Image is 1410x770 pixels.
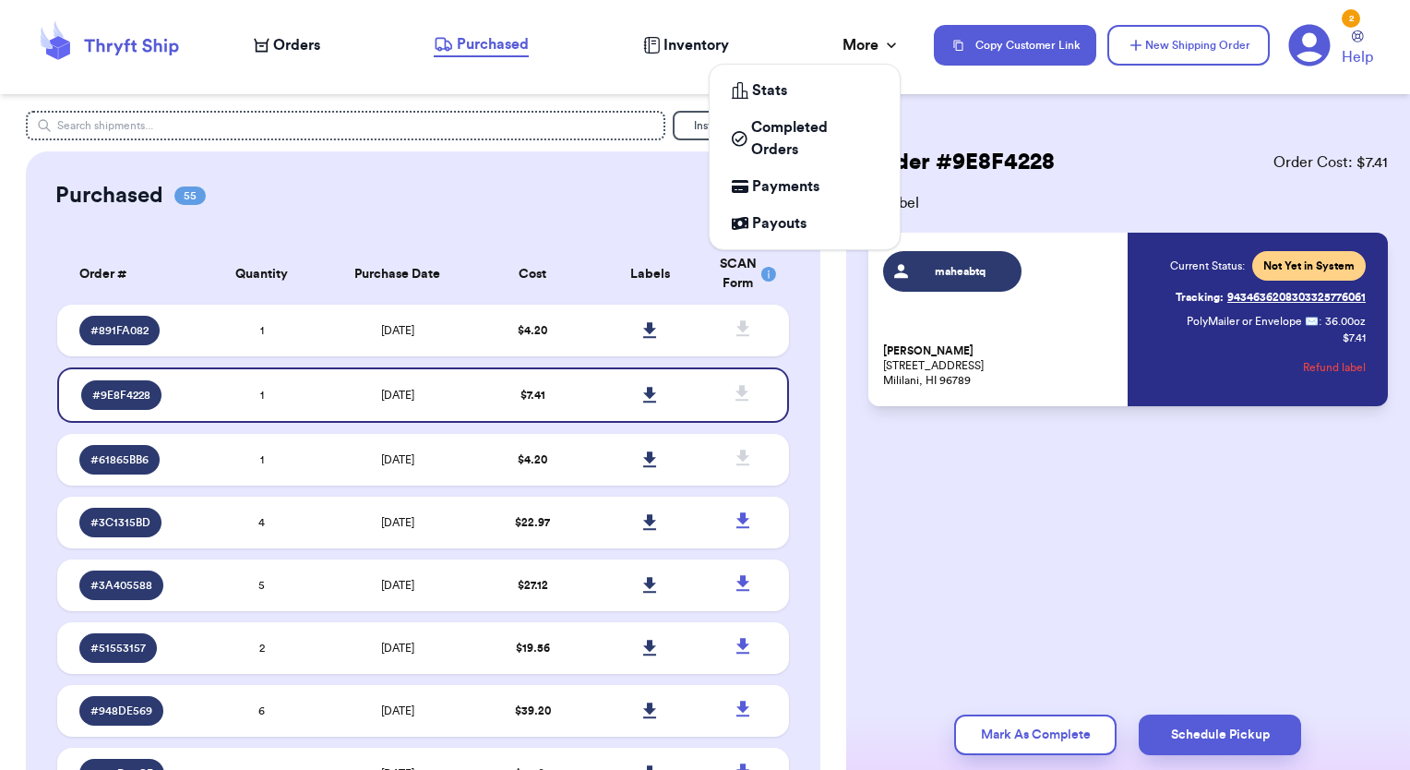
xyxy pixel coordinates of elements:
[883,343,1117,388] p: [STREET_ADDRESS] Mililani, HI 96789
[752,79,787,102] span: Stats
[1288,24,1331,66] a: 2
[381,390,414,401] span: [DATE]
[643,34,729,56] a: Inventory
[663,34,729,56] span: Inventory
[26,111,666,140] input: Search shipments...
[1139,715,1301,755] button: Schedule Pickup
[1325,314,1366,329] span: 36.00 oz
[457,33,529,55] span: Purchased
[260,390,264,401] span: 1
[868,148,1055,177] h2: Order # 9E8F4228
[55,181,163,211] h2: Purchased
[381,705,414,716] span: [DATE]
[515,517,550,528] span: $ 22.97
[381,325,414,336] span: [DATE]
[1342,9,1360,28] div: 2
[934,25,1096,66] button: Copy Customer Link
[515,705,551,716] span: $ 39.20
[258,705,265,716] span: 6
[203,244,320,305] th: Quantity
[258,580,265,591] span: 5
[916,264,1004,279] span: maheabtq
[90,641,146,656] span: # 51553157
[717,72,892,109] a: Stats
[516,643,550,654] span: $ 19.56
[518,325,547,336] span: $ 4.20
[717,168,892,205] a: Payments
[752,175,819,198] span: Payments
[1319,314,1321,329] span: :
[474,244,591,305] th: Cost
[381,643,414,654] span: [DATE]
[1176,290,1224,305] span: Tracking:
[518,454,547,465] span: $ 4.20
[90,323,149,338] span: # 891FA082
[258,517,265,528] span: 4
[751,116,878,161] span: Completed Orders
[381,580,414,591] span: [DATE]
[1107,25,1270,66] button: New Shipping Order
[254,34,320,56] a: Orders
[57,244,204,305] th: Order #
[381,454,414,465] span: [DATE]
[1273,151,1388,174] span: Order Cost: $ 7.41
[90,452,149,467] span: # 61865BB6
[1170,259,1245,273] span: Current Status:
[381,517,414,528] span: [DATE]
[720,255,767,294] div: SCAN Form
[868,192,1388,214] span: ( 1 ) Label
[842,34,901,56] div: More
[694,120,781,131] span: Instagram Handle
[1303,347,1366,388] button: Refund label
[883,344,974,358] span: [PERSON_NAME]
[259,643,265,654] span: 2
[591,244,709,305] th: Labels
[260,325,264,336] span: 1
[717,109,892,168] a: Completed Orders
[90,515,150,530] span: # 3C1315BD
[1343,331,1366,345] p: $ 7.41
[260,454,264,465] span: 1
[752,212,807,235] span: Payouts
[1342,46,1373,68] span: Help
[434,33,529,57] a: Purchased
[1187,316,1319,327] span: PolyMailer or Envelope ✉️
[320,244,474,305] th: Purchase Date
[1263,259,1355,273] span: Not Yet in System
[673,111,820,140] button: Instagram Handle
[1176,283,1366,312] a: Tracking:9434636208303325776061
[174,186,206,205] span: 55
[92,388,150,403] span: # 9E8F4228
[90,704,152,718] span: # 948DE569
[90,578,152,593] span: # 3A405588
[273,34,320,56] span: Orders
[518,580,548,591] span: $ 27.12
[717,205,892,242] a: Payouts
[1342,30,1373,68] a: Help
[520,390,545,401] span: $ 7.41
[954,715,1117,755] button: Mark As Complete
